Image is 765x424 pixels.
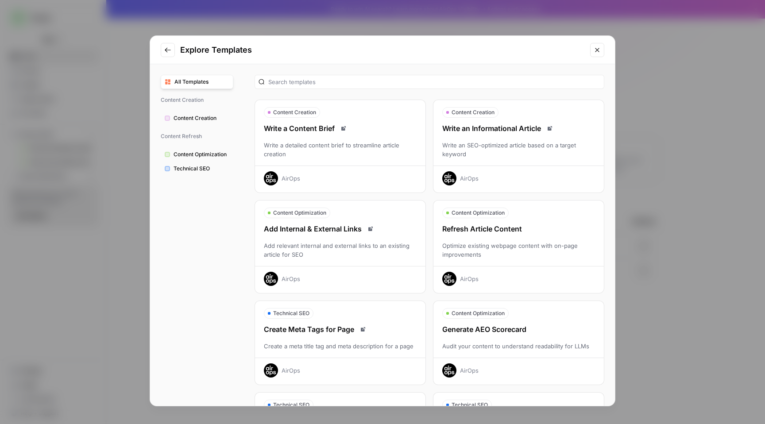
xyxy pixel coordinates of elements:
span: Technical SEO [452,401,488,409]
button: Technical SEO [161,162,233,176]
div: Add relevant internal and external links to an existing article for SEO [255,241,425,259]
button: Content Creation [161,111,233,125]
a: Read docs [358,324,368,335]
span: Content Optimization [273,209,326,217]
button: Content OptimizationGenerate AEO ScorecardAudit your content to understand readability for LLMsAi... [433,301,604,385]
div: Write a detailed content brief to streamline article creation [255,141,425,158]
span: Content Creation [174,114,229,122]
button: Technical SEOCreate Meta Tags for PageRead docsCreate a meta title tag and meta description for a... [255,301,426,385]
div: AirOps [282,274,300,283]
div: AirOps [460,274,479,283]
span: Content Creation [273,108,316,116]
div: Create Meta Tags for Page [255,324,425,335]
span: Content Optimization [174,150,229,158]
span: All Templates [174,78,229,86]
div: AirOps [282,174,300,183]
span: Content Creation [452,108,495,116]
div: Write an Informational Article [433,123,604,134]
div: AirOps [460,366,479,375]
span: Content Optimization [452,209,505,217]
div: Add Internal & External Links [255,224,425,234]
a: Read docs [365,224,376,234]
span: Content Refresh [161,129,233,144]
div: Audit your content to understand readability for LLMs [433,342,604,351]
button: Content OptimizationAdd Internal & External LinksRead docsAdd relevant internal and external link... [255,200,426,293]
div: Create a meta title tag and meta description for a page [255,342,425,351]
div: Refresh Article Content [433,224,604,234]
span: Technical SEO [273,309,309,317]
button: Content CreationWrite an Informational ArticleRead docsWrite an SEO-optimized article based on a ... [433,100,604,193]
h2: Explore Templates [180,44,585,56]
button: Content CreationWrite a Content BriefRead docsWrite a detailed content brief to streamline articl... [255,100,426,193]
button: Close modal [590,43,604,57]
button: Content Optimization [161,147,233,162]
div: Optimize existing webpage content with on-page improvements [433,241,604,259]
div: AirOps [460,174,479,183]
button: All Templates [161,75,233,89]
div: Write an SEO-optimized article based on a target keyword [433,141,604,158]
span: Technical SEO [174,165,229,173]
span: Technical SEO [273,401,309,409]
div: Generate AEO Scorecard [433,324,604,335]
div: Write a Content Brief [255,123,425,134]
a: Read docs [338,123,349,134]
span: Content Optimization [452,309,505,317]
div: AirOps [282,366,300,375]
button: Go to previous step [161,43,175,57]
a: Read docs [545,123,555,134]
button: Content OptimizationRefresh Article ContentOptimize existing webpage content with on-page improve... [433,200,604,293]
input: Search templates [268,77,600,86]
span: Content Creation [161,93,233,108]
